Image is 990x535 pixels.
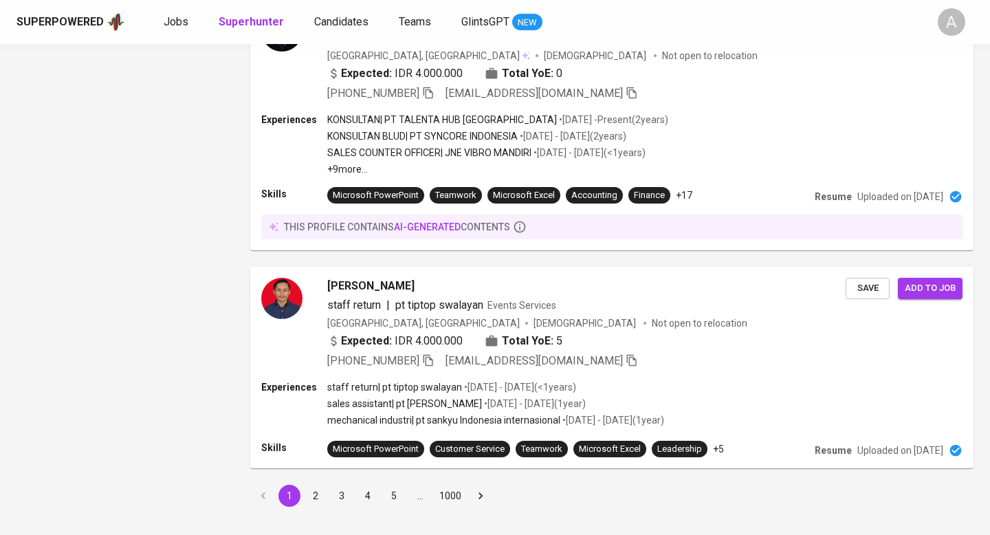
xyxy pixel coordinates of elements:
[327,113,557,127] p: KONSULTAN | PT TALENTA HUB [GEOGRAPHIC_DATA]
[327,146,531,160] p: SALES COUNTER OFFICER | JNE VIBRO MANDIRI
[327,413,560,427] p: mechanical industri | pt sankyu Indonesia internasional
[905,281,956,296] span: Add to job
[327,333,463,349] div: IDR 4.000.000
[518,129,626,143] p: • [DATE] - [DATE] ( 2 years )
[327,49,530,63] div: [GEOGRAPHIC_DATA], [GEOGRAPHIC_DATA]
[502,65,553,82] b: Total YoE:
[314,15,368,28] span: Candidates
[386,297,390,314] span: |
[327,65,463,82] div: IDR 4.000.000
[713,442,724,456] p: +5
[521,443,562,456] div: Teamwork
[462,380,576,394] p: • [DATE] - [DATE] ( <1 years )
[556,333,562,349] span: 5
[219,14,287,31] a: Superhunter
[634,189,665,202] div: Finance
[487,300,556,311] span: Events Services
[857,444,943,457] p: Uploaded on [DATE]
[327,278,415,294] span: [PERSON_NAME]
[357,485,379,507] button: Go to page 4
[284,220,510,234] p: this profile contains contents
[327,380,462,394] p: staff return | pt tiptop swalayan
[333,443,419,456] div: Microsoft PowerPoint
[327,87,419,100] span: [PHONE_NUMBER]
[314,14,371,31] a: Candidates
[261,380,327,394] p: Experiences
[556,65,562,82] span: 0
[652,316,747,330] p: Not open to relocation
[399,14,434,31] a: Teams
[512,16,542,30] span: NEW
[657,443,702,456] div: Leadership
[857,190,943,204] p: Uploaded on [DATE]
[164,15,188,28] span: Jobs
[560,413,664,427] p: • [DATE] - [DATE] ( 1 year )
[435,443,505,456] div: Customer Service
[16,12,125,32] a: Superpoweredapp logo
[435,485,465,507] button: Go to page 1000
[383,485,405,507] button: Go to page 5
[399,15,431,28] span: Teams
[261,187,327,201] p: Skills
[676,188,692,202] p: +17
[815,190,852,204] p: Resume
[250,485,494,507] nav: pagination navigation
[333,189,419,202] div: Microsoft PowerPoint
[544,49,648,63] span: [DEMOGRAPHIC_DATA]
[341,65,392,82] b: Expected:
[435,189,476,202] div: Teamwork
[445,354,623,367] span: [EMAIL_ADDRESS][DOMAIN_NAME]
[327,316,520,330] div: [GEOGRAPHIC_DATA], [GEOGRAPHIC_DATA]
[16,14,104,30] div: Superpowered
[331,485,353,507] button: Go to page 3
[261,278,302,319] img: ad4bfb4a8357e267f6506fcd6269436d.jpg
[493,189,555,202] div: Microsoft Excel
[938,8,965,36] div: A
[579,443,641,456] div: Microsoft Excel
[250,267,973,468] a: [PERSON_NAME]staff return|pt tiptop swalayanEvents Services[GEOGRAPHIC_DATA], [GEOGRAPHIC_DATA][D...
[409,489,431,503] div: …
[327,129,518,143] p: KONSULTAN BLUD | PT SYNCORE INDONESIA
[107,12,125,32] img: app logo
[571,189,617,202] div: Accounting
[852,281,883,296] span: Save
[531,146,646,160] p: • [DATE] - [DATE] ( <1 years )
[815,444,852,457] p: Resume
[470,485,492,507] button: Go to next page
[327,397,482,411] p: sales assistant | pt [PERSON_NAME]
[395,298,483,312] span: pt tiptop swalayan
[278,485,300,507] button: page 1
[261,441,327,455] p: Skills
[846,278,890,299] button: Save
[327,162,668,176] p: +9 more ...
[461,14,542,31] a: GlintsGPT NEW
[502,333,553,349] b: Total YoE:
[305,485,327,507] button: Go to page 2
[327,354,419,367] span: [PHONE_NUMBER]
[461,15,509,28] span: GlintsGPT
[662,49,758,63] p: Not open to relocation
[445,87,623,100] span: [EMAIL_ADDRESS][DOMAIN_NAME]
[164,14,191,31] a: Jobs
[557,113,668,127] p: • [DATE] - Present ( 2 years )
[898,278,962,299] button: Add to job
[341,333,392,349] b: Expected:
[261,113,327,127] p: Experiences
[327,298,381,312] span: staff return
[533,316,638,330] span: [DEMOGRAPHIC_DATA]
[394,221,461,232] span: AI-generated
[219,15,284,28] b: Superhunter
[482,397,586,411] p: • [DATE] - [DATE] ( 1 year )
